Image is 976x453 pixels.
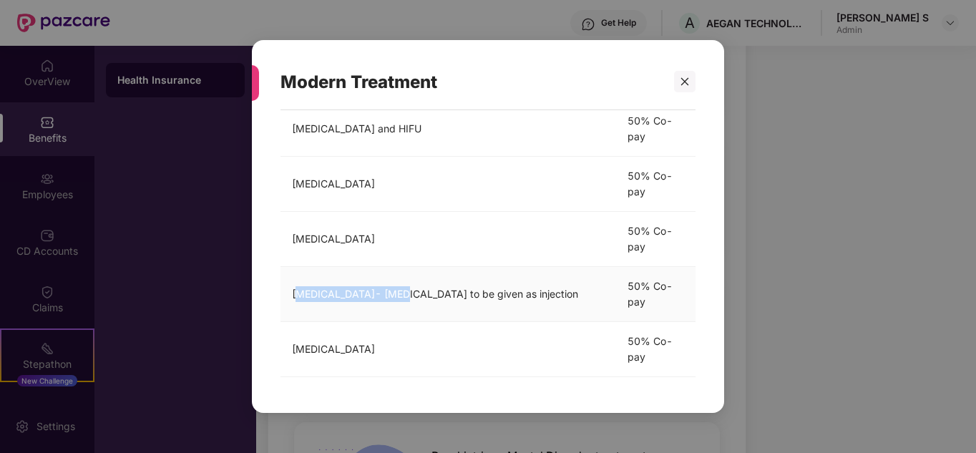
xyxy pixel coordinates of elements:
[280,212,616,267] td: [MEDICAL_DATA]
[280,377,616,432] td: Stereotactic radio surgeries
[280,54,661,110] div: Modern Treatment
[280,267,616,322] td: [MEDICAL_DATA]- [MEDICAL_DATA] to be given as injection
[616,322,696,377] td: 50% Co-pay
[616,377,696,432] td: 50% Co-pay
[616,102,696,157] td: 50% Co-pay
[680,77,690,87] span: close
[280,157,616,212] td: [MEDICAL_DATA]
[616,157,696,212] td: 50% Co-pay
[616,267,696,322] td: 50% Co-pay
[616,212,696,267] td: 50% Co-pay
[280,102,616,157] td: [MEDICAL_DATA] and HIFU
[280,322,616,377] td: [MEDICAL_DATA]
